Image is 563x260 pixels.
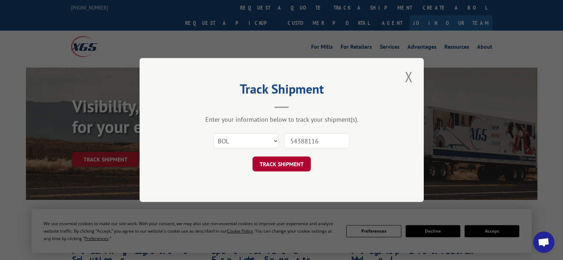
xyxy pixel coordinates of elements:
input: Number(s) [284,133,350,148]
button: Close modal [403,67,415,86]
a: Open chat [533,232,554,253]
button: TRACK SHIPMENT [253,156,311,171]
div: Enter your information below to track your shipment(s). [175,115,388,123]
h2: Track Shipment [175,84,388,97]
